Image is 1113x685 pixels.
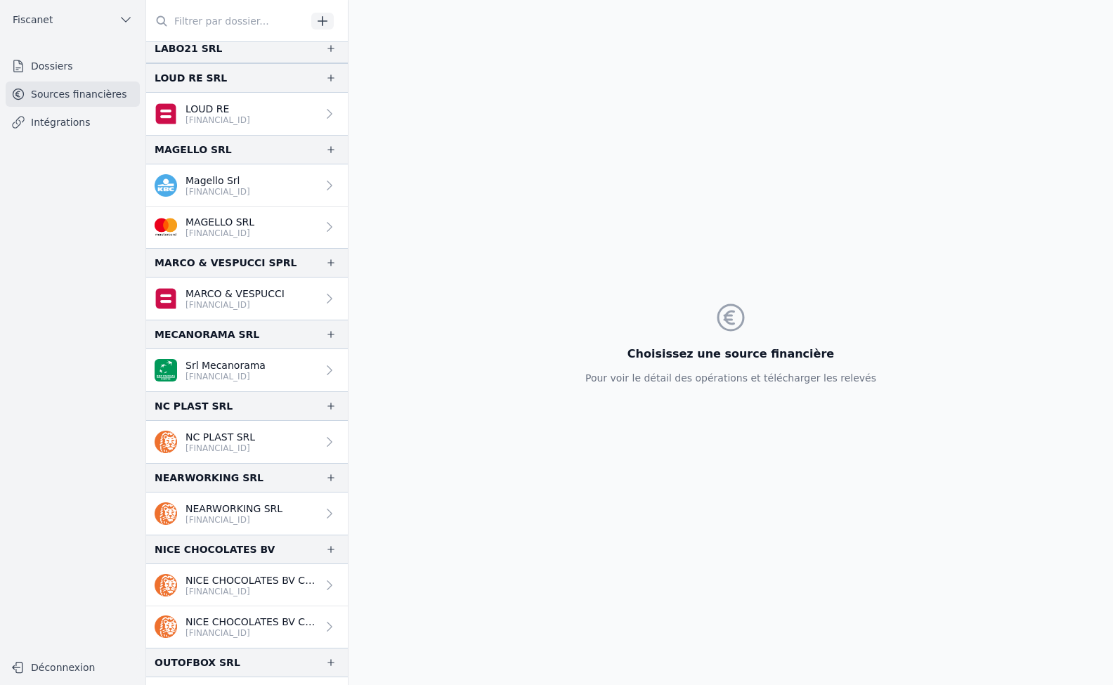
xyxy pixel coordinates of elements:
[185,514,282,526] p: [FINANCIAL_ID]
[155,174,177,197] img: kbc.png
[146,492,348,535] a: NEARWORKING SRL [FINANCIAL_ID]
[146,93,348,135] a: LOUD RE [FINANCIAL_ID]
[6,53,140,79] a: Dossiers
[155,398,233,415] div: NC PLAST SRL
[146,164,348,207] a: Magello Srl [FINANCIAL_ID]
[155,103,177,125] img: belfius.png
[155,216,177,238] img: imageedit_2_6530439554.png
[185,215,254,229] p: MAGELLO SRL
[6,110,140,135] a: Intégrations
[185,186,250,197] p: [FINANCIAL_ID]
[185,573,317,587] p: NICE CHOCOLATES BV CREDIT CARDS
[185,615,317,629] p: NICE CHOCOLATES BV CREDIT CARDS
[585,371,876,385] p: Pour voir le détail des opérations et télécharger les relevés
[146,421,348,463] a: NC PLAST SRL [FINANCIAL_ID]
[146,207,348,248] a: MAGELLO SRL [FINANCIAL_ID]
[155,654,240,671] div: OUTOFBOX SRL
[6,656,140,679] button: Déconnexion
[185,115,250,126] p: [FINANCIAL_ID]
[155,287,177,310] img: belfius.png
[155,574,177,596] img: ing.png
[185,371,266,382] p: [FINANCIAL_ID]
[185,586,317,597] p: [FINANCIAL_ID]
[585,346,876,363] h3: Choisissez une source financière
[185,287,285,301] p: MARCO & VESPUCCI
[146,564,348,606] a: NICE CHOCOLATES BV CREDIT CARDS [FINANCIAL_ID]
[146,278,348,320] a: MARCO & VESPUCCI [FINANCIAL_ID]
[146,606,348,648] a: NICE CHOCOLATES BV CREDIT CARDS [FINANCIAL_ID]
[155,615,177,638] img: ing.png
[13,13,53,27] span: Fiscanet
[155,359,177,381] img: BNP_BE_BUSINESS_GEBABEBB.png
[185,299,285,311] p: [FINANCIAL_ID]
[185,358,266,372] p: Srl Mecanorama
[155,70,227,86] div: LOUD RE SRL
[146,349,348,391] a: Srl Mecanorama [FINANCIAL_ID]
[155,541,275,558] div: NICE CHOCOLATES BV
[155,469,263,486] div: NEARWORKING SRL
[6,8,140,31] button: Fiscanet
[155,40,222,57] div: LABO21 SRL
[146,8,306,34] input: Filtrer par dossier...
[185,228,254,239] p: [FINANCIAL_ID]
[185,627,317,639] p: [FINANCIAL_ID]
[185,502,282,516] p: NEARWORKING SRL
[155,254,297,271] div: MARCO & VESPUCCI SPRL
[155,326,259,343] div: MECANORAMA SRL
[185,443,255,454] p: [FINANCIAL_ID]
[6,81,140,107] a: Sources financières
[155,431,177,453] img: ing.png
[185,430,255,444] p: NC PLAST SRL
[185,174,250,188] p: Magello Srl
[155,502,177,525] img: ing.png
[155,141,232,158] div: MAGELLO SRL
[185,102,250,116] p: LOUD RE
